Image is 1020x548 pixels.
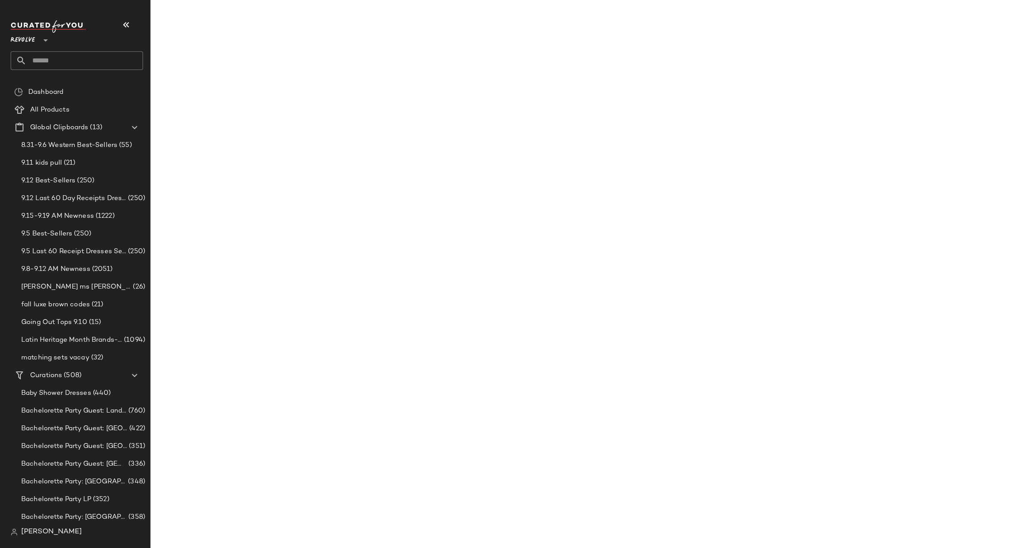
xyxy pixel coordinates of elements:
[21,158,62,168] span: 9.11 kids pull
[14,88,23,96] img: svg%3e
[28,87,63,97] span: Dashboard
[127,406,145,416] span: (760)
[21,353,89,363] span: matching sets vacay
[21,494,91,505] span: Bachelorette Party LP
[90,300,104,310] span: (21)
[127,441,145,452] span: (351)
[72,229,91,239] span: (250)
[11,20,86,33] img: cfy_white_logo.C9jOOHJF.svg
[30,370,62,381] span: Curations
[127,512,145,522] span: (358)
[62,370,81,381] span: (508)
[21,282,131,292] span: [PERSON_NAME] ms [PERSON_NAME]
[126,247,145,257] span: (250)
[21,317,87,328] span: Going Out Tops 9.10
[127,424,145,434] span: (422)
[131,282,145,292] span: (26)
[127,459,145,469] span: (336)
[21,441,127,452] span: Bachelorette Party Guest: [GEOGRAPHIC_DATA]
[11,30,35,46] span: Revolve
[126,477,145,487] span: (348)
[126,193,145,204] span: (250)
[91,494,109,505] span: (352)
[21,211,94,221] span: 9.15-9.19 AM Newness
[21,229,72,239] span: 9.5 Best-Sellers
[21,176,75,186] span: 9.12 Best-Sellers
[30,123,88,133] span: Global Clipboards
[21,335,122,345] span: Latin Heritage Month Brands- DO NOT DELETE
[21,247,126,257] span: 9.5 Last 60 Receipt Dresses Selling
[90,264,113,274] span: (2051)
[21,193,126,204] span: 9.12 Last 60 Day Receipts Dresses
[21,140,117,151] span: 8.31-9.6 Western Best-Sellers
[88,123,102,133] span: (13)
[89,353,104,363] span: (32)
[87,317,101,328] span: (15)
[21,459,127,469] span: Bachelorette Party Guest: [GEOGRAPHIC_DATA]
[21,424,127,434] span: Bachelorette Party Guest: [GEOGRAPHIC_DATA]
[62,158,76,168] span: (21)
[11,529,18,536] img: svg%3e
[94,211,115,221] span: (1222)
[21,406,127,416] span: Bachelorette Party Guest: Landing Page
[75,176,94,186] span: (250)
[21,527,82,537] span: [PERSON_NAME]
[117,140,132,151] span: (55)
[21,477,126,487] span: Bachelorette Party: [GEOGRAPHIC_DATA]
[30,105,70,115] span: All Products
[21,512,127,522] span: Bachelorette Party: [GEOGRAPHIC_DATA]
[21,264,90,274] span: 9.8-9.12 AM Newness
[91,388,111,398] span: (440)
[122,335,145,345] span: (1094)
[21,388,91,398] span: Baby Shower Dresses
[21,300,90,310] span: fall luxe brown codes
